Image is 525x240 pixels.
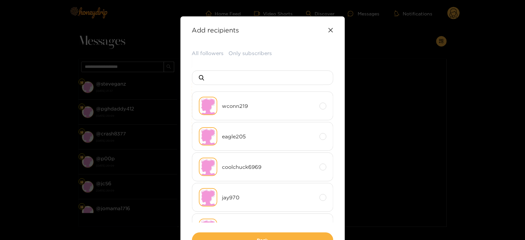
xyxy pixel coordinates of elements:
img: no-avatar.png [199,97,217,115]
img: no-avatar.png [199,158,217,176]
span: coolchuck6969 [222,163,315,171]
img: no-avatar.png [199,188,217,207]
img: no-avatar.png [199,127,217,146]
span: wconn219 [222,102,315,110]
strong: Add recipients [192,26,239,34]
img: no-avatar.png [199,219,217,237]
button: Only subscribers [229,50,272,57]
span: jay970 [222,194,315,201]
button: All followers [192,50,224,57]
span: eagle205 [222,133,315,140]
